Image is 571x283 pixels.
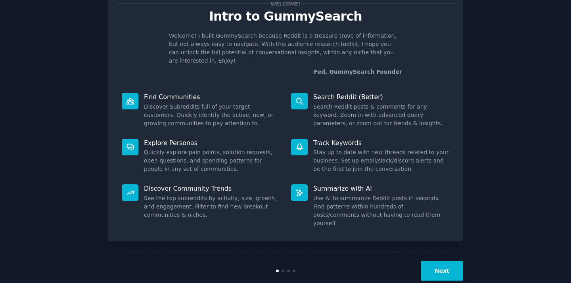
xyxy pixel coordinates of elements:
button: Next [421,261,463,281]
p: Summarize with AI [313,184,449,193]
p: Explore Personas [144,139,280,147]
p: Search Reddit (Better) [313,93,449,101]
p: Track Keywords [313,139,449,147]
dd: Search Reddit posts & comments for any keyword. Zoom in with advanced query parameters, or zoom o... [313,103,449,128]
p: Discover Community Trends [144,184,280,193]
dd: Quickly explore pain points, solution requests, open questions, and spending patterns for people ... [144,148,280,173]
dd: Use AI to summarize Reddit posts in seconds. Find patterns within hundreds of posts/comments with... [313,194,449,228]
p: Intro to GummySearch [116,10,455,23]
div: - [312,68,402,76]
p: Welcome! I built GummySearch because Reddit is a treasure trove of information, but not always ea... [169,32,402,65]
a: Fed, GummySearch Founder [314,69,402,75]
dd: Stay up to date with new threads related to your business. Set up email/slack/discord alerts and ... [313,148,449,173]
p: Find Communities [144,93,280,101]
dd: Discover Subreddits full of your target customers. Quickly identify the active, new, or growing c... [144,103,280,128]
dd: See the top subreddits by activity, size, growth, and engagement. Filter to find new breakout com... [144,194,280,219]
